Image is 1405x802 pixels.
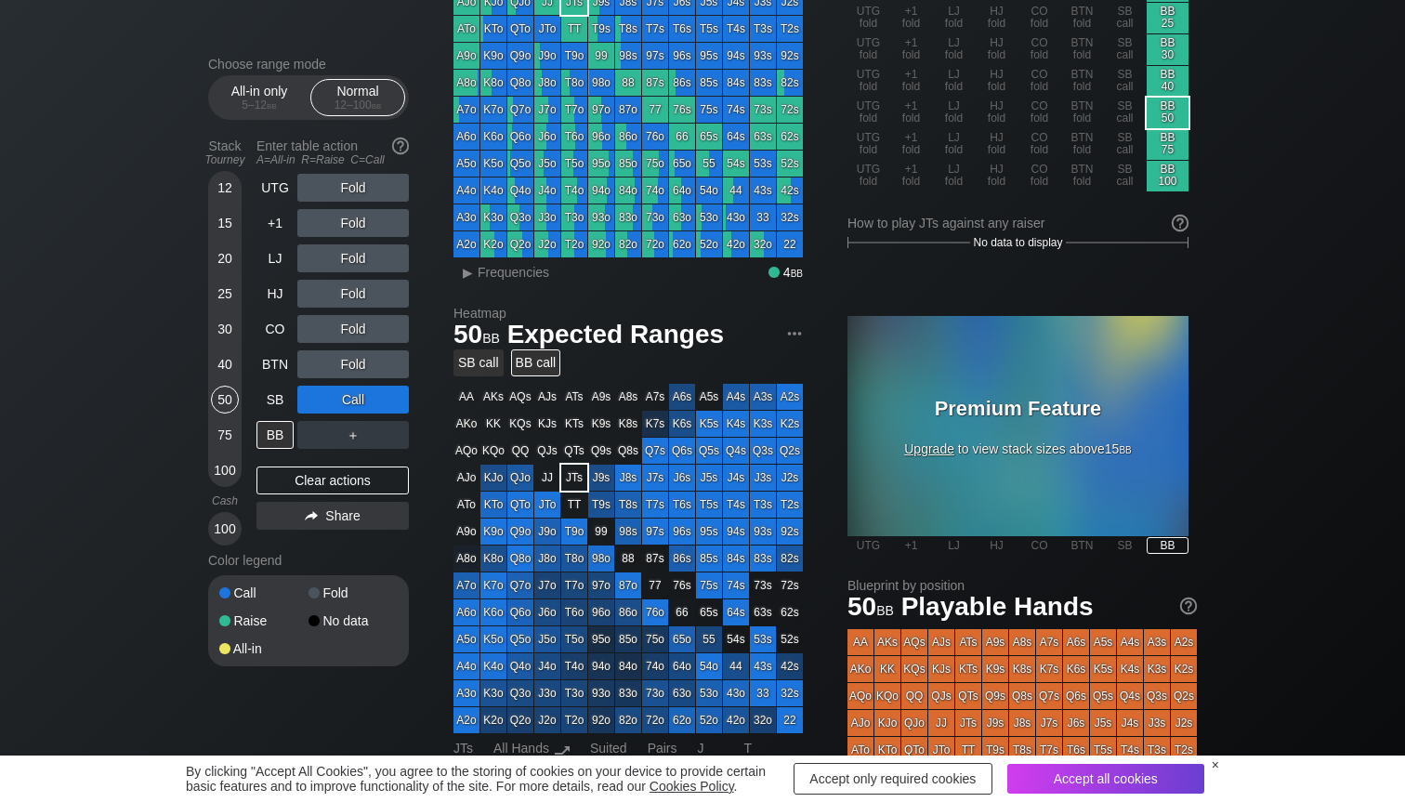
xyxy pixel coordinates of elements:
[507,124,533,150] div: Q6o
[455,261,479,283] div: ▸
[933,161,975,191] div: LJ fold
[750,177,776,204] div: 43s
[453,151,479,177] div: A5o
[723,384,749,410] div: A4s
[976,3,1018,33] div: HJ fold
[723,70,749,96] div: 84s
[480,411,506,437] div: KK
[615,97,641,123] div: 87o
[750,70,776,96] div: 83s
[208,57,409,72] h2: Choose range mode
[847,161,889,191] div: UTG fold
[588,384,614,410] div: A9s
[507,43,533,69] div: Q9o
[534,204,560,230] div: J3o
[642,204,668,230] div: 73o
[453,349,504,376] div: SB call
[642,411,668,437] div: K7s
[453,204,479,230] div: A3o
[615,124,641,150] div: 86o
[588,43,614,69] div: 99
[669,70,695,96] div: 86s
[588,438,614,464] div: Q9s
[750,438,776,464] div: Q3s
[794,763,992,795] div: Accept only required cookies
[561,231,587,257] div: T2o
[777,231,803,257] div: 22
[1018,129,1060,160] div: CO fold
[777,465,803,491] div: J2s
[1178,596,1199,616] img: help.32db89a4.svg
[534,177,560,204] div: J4o
[933,66,975,97] div: LJ fold
[696,384,722,410] div: A5s
[847,216,1188,230] div: How to play JTs against any raiser
[315,80,400,115] div: Normal
[561,204,587,230] div: T3o
[319,99,397,112] div: 12 – 100
[696,151,722,177] div: 55
[750,97,776,123] div: 73s
[534,411,560,437] div: KJs
[750,43,776,69] div: 93s
[615,70,641,96] div: 88
[1061,66,1103,97] div: BTN fold
[847,66,889,97] div: UTG fold
[211,174,239,202] div: 12
[256,467,409,494] div: Clear actions
[669,384,695,410] div: A6s
[669,411,695,437] div: K6s
[588,16,614,42] div: T9s
[723,16,749,42] div: T4s
[507,70,533,96] div: Q8o
[976,34,1018,65] div: HJ fold
[750,124,776,150] div: 63s
[480,231,506,257] div: K2o
[480,465,506,491] div: KJo
[256,386,294,414] div: SB
[211,421,239,449] div: 75
[297,315,409,343] div: Fold
[453,411,479,437] div: AKo
[615,204,641,230] div: 83o
[453,231,479,257] div: A2o
[696,43,722,69] div: 95s
[507,465,533,491] div: QJo
[750,204,776,230] div: 33
[480,204,506,230] div: K3o
[615,16,641,42] div: T8s
[297,280,409,308] div: Fold
[219,614,309,627] div: Raise
[696,204,722,230] div: 53o
[1104,98,1146,128] div: SB call
[642,438,668,464] div: Q7s
[480,124,506,150] div: K6o
[1147,66,1188,97] div: BB 40
[750,465,776,491] div: J3s
[1147,34,1188,65] div: BB 30
[588,151,614,177] div: 95o
[211,456,239,484] div: 100
[669,438,695,464] div: Q6s
[642,384,668,410] div: A7s
[256,153,409,166] div: A=All-in R=Raise C=Call
[1147,161,1188,191] div: BB 100
[750,384,776,410] div: A3s
[1061,161,1103,191] div: BTN fold
[480,151,506,177] div: K5o
[256,421,294,449] div: BB
[902,397,1135,456] div: to view stack sizes above 15
[507,411,533,437] div: KQs
[480,384,506,410] div: AKs
[723,231,749,257] div: 42o
[890,129,932,160] div: +1 fold
[534,465,560,491] div: JJ
[511,349,561,376] div: BB call
[777,16,803,42] div: T2s
[561,151,587,177] div: T5o
[750,411,776,437] div: K3s
[1061,129,1103,160] div: BTN fold
[642,16,668,42] div: T7s
[507,438,533,464] div: QQ
[267,99,277,112] span: bb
